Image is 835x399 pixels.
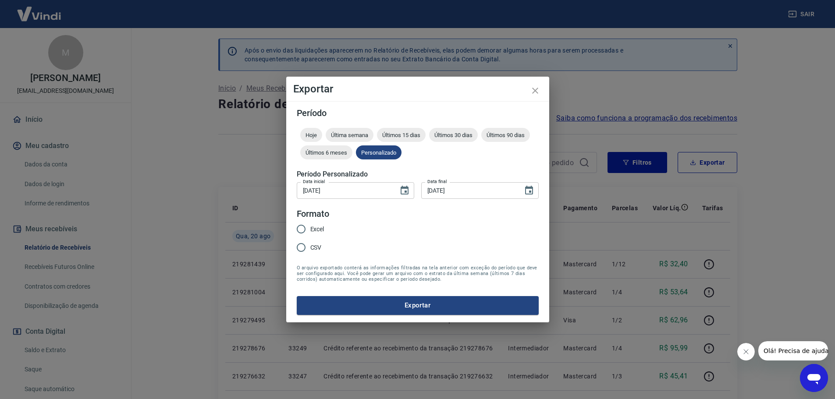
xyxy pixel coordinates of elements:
span: Últimos 90 dias [481,132,530,138]
span: Últimos 15 dias [377,132,426,138]
input: DD/MM/YYYY [421,182,517,198]
div: Últimos 30 dias [429,128,478,142]
button: Choose date, selected date is 20 de ago de 2025 [520,182,538,199]
span: O arquivo exportado conterá as informações filtradas na tela anterior com exceção do período que ... [297,265,539,282]
iframe: Mensagem da empresa [758,341,828,360]
div: Personalizado [356,145,402,159]
label: Data inicial [303,178,325,185]
button: close [525,80,546,101]
div: Últimos 6 meses [300,145,352,159]
button: Exportar [297,296,539,314]
span: Personalizado [356,149,402,156]
div: Última semana [326,128,373,142]
h5: Período [297,109,539,117]
label: Data final [427,178,447,185]
h4: Exportar [293,84,542,94]
span: Últimos 30 dias [429,132,478,138]
h5: Período Personalizado [297,170,539,179]
iframe: Botão para abrir a janela de mensagens [800,364,828,392]
button: Choose date, selected date is 20 de ago de 2025 [396,182,413,199]
span: Últimos 6 meses [300,149,352,156]
iframe: Fechar mensagem [737,343,755,360]
div: Últimos 15 dias [377,128,426,142]
input: DD/MM/YYYY [297,182,392,198]
span: Última semana [326,132,373,138]
legend: Formato [297,208,330,220]
div: Últimos 90 dias [481,128,530,142]
div: Hoje [300,128,322,142]
span: Olá! Precisa de ajuda? [5,6,74,13]
span: Hoje [300,132,322,138]
span: Excel [310,225,324,234]
span: CSV [310,243,322,252]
